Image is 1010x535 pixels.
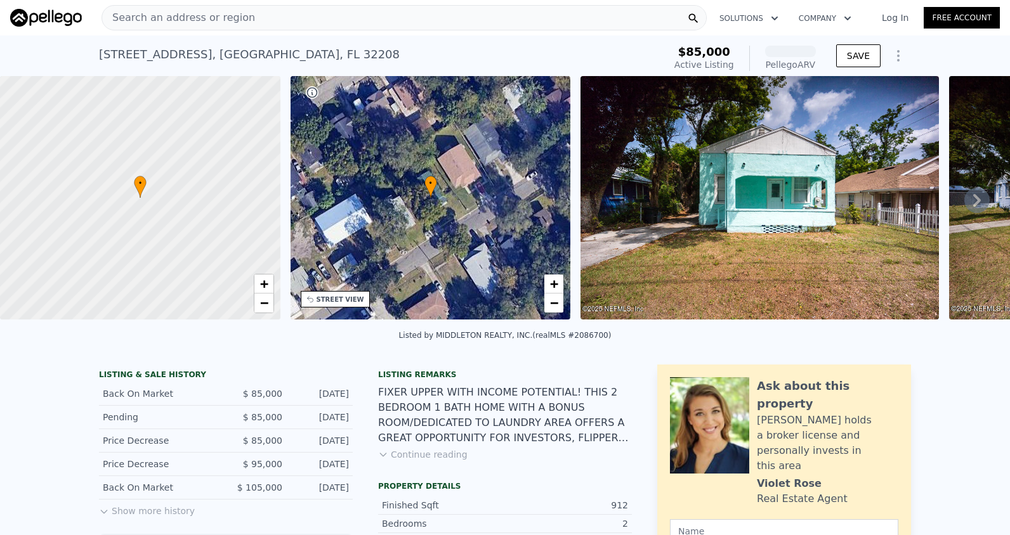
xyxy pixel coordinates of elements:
[237,482,282,493] span: $ 105,000
[243,389,282,399] span: $ 85,000
[674,60,734,70] span: Active Listing
[99,46,400,63] div: [STREET_ADDRESS] , [GEOGRAPHIC_DATA] , FL 32208
[544,293,563,313] a: Zoom out
[505,499,628,512] div: 912
[867,11,924,24] a: Log In
[378,481,632,491] div: Property details
[505,517,628,530] div: 2
[378,385,632,446] div: FIXER UPPER WITH INCOME POTENTIAL! THIS 2 BEDROOM 1 BATH HOME WITH A BONUS ROOM/DEDICATED TO LAUN...
[134,176,147,198] div: •
[292,481,349,494] div: [DATE]
[99,500,195,517] button: Show more history
[103,434,216,447] div: Price Decrease
[254,274,273,293] a: Zoom in
[103,458,216,470] div: Price Decrease
[103,411,216,423] div: Pending
[292,387,349,400] div: [DATE]
[292,458,349,470] div: [DATE]
[399,331,612,340] div: Listed by MIDDLETON REALTY, INC. (realMLS #2086700)
[99,370,353,382] div: LISTING & SALE HISTORY
[836,44,881,67] button: SAVE
[134,177,147,189] span: •
[789,7,862,30] button: Company
[243,435,282,446] span: $ 85,000
[243,412,282,422] span: $ 85,000
[102,10,255,25] span: Search an address or region
[243,459,282,469] span: $ 95,000
[317,295,364,304] div: STREET VIEW
[757,491,848,506] div: Real Estate Agent
[709,7,789,30] button: Solutions
[292,434,349,447] div: [DATE]
[678,45,730,58] span: $85,000
[424,177,437,189] span: •
[10,9,82,27] img: Pellego
[259,295,268,311] span: −
[580,76,939,319] img: Sale: 158160619 Parcel: 34246592
[550,276,558,292] span: +
[103,387,216,400] div: Back On Market
[765,58,816,71] div: Pellego ARV
[424,176,437,198] div: •
[757,476,822,491] div: Violet Rose
[254,293,273,313] a: Zoom out
[378,448,468,461] button: Continue reading
[382,517,505,530] div: Bedrooms
[103,481,216,494] div: Back On Market
[924,7,1000,29] a: Free Account
[550,295,558,311] span: −
[544,274,563,293] a: Zoom in
[259,276,268,292] span: +
[757,413,898,474] div: [PERSON_NAME] holds a broker license and personally invests in this area
[378,370,632,380] div: Listing remarks
[757,377,898,413] div: Ask about this property
[886,43,911,68] button: Show Options
[382,499,505,512] div: Finished Sqft
[292,411,349,423] div: [DATE]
